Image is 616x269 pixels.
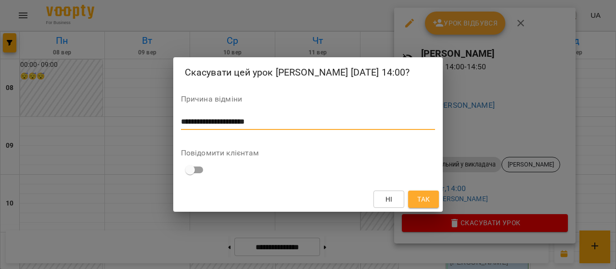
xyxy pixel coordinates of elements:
[181,95,436,103] label: Причина відміни
[185,65,432,80] h2: Скасувати цей урок [PERSON_NAME] [DATE] 14:00?
[408,191,439,208] button: Так
[417,193,430,205] span: Так
[181,149,436,157] label: Повідомити клієнтам
[373,191,404,208] button: Ні
[385,193,393,205] span: Ні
